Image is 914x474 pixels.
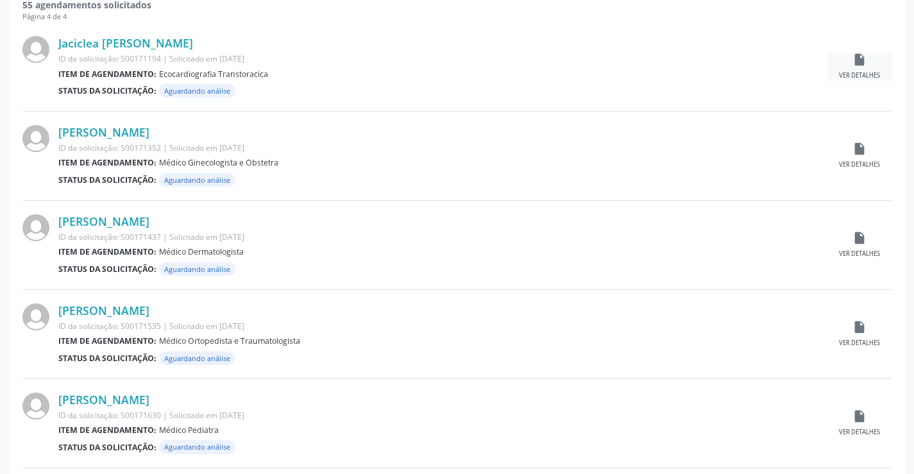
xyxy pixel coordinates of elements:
[22,214,49,241] img: img
[58,53,167,64] span: ID da solicitação: S00171194 |
[58,335,157,346] b: Item de agendamento:
[169,321,244,332] span: Solicitado em [DATE]
[58,246,157,257] b: Item de agendamento:
[852,320,867,334] i: insert_drive_file
[159,440,235,453] span: Aguardando análise
[58,214,149,228] a: [PERSON_NAME]
[839,160,880,169] div: Ver detalhes
[22,36,49,63] img: img
[159,157,278,168] span: Médico Ginecologista e Obstetra
[22,125,49,152] img: img
[169,232,244,242] span: Solicitado em [DATE]
[839,250,880,258] div: Ver detalhes
[852,142,867,156] i: insert_drive_file
[22,393,49,419] img: img
[159,335,300,346] span: Médico Ortopedista e Traumatologista
[159,84,235,97] span: Aguardando análise
[58,303,149,317] a: [PERSON_NAME]
[159,262,235,276] span: Aguardando análise
[58,36,193,50] a: Jaciclea [PERSON_NAME]
[58,125,149,139] a: [PERSON_NAME]
[852,231,867,245] i: insert_drive_file
[58,69,157,80] b: Item de agendamento:
[852,409,867,423] i: insert_drive_file
[58,410,167,421] span: ID da solicitação: S00171630 |
[58,157,157,168] b: Item de agendamento:
[159,69,268,80] span: Ecocardiografia Transtoracica
[58,393,149,407] a: [PERSON_NAME]
[58,321,167,332] span: ID da solicitação: S00171535 |
[169,53,244,64] span: Solicitado em [DATE]
[58,353,157,364] b: Status da solicitação:
[58,264,157,275] b: Status da solicitação:
[58,442,157,453] b: Status da solicitação:
[169,410,244,421] span: Solicitado em [DATE]
[58,85,157,96] b: Status da solicitação:
[58,425,157,436] b: Item de agendamento:
[839,339,880,348] div: Ver detalhes
[159,173,235,187] span: Aguardando análise
[839,428,880,437] div: Ver detalhes
[169,142,244,153] span: Solicitado em [DATE]
[22,303,49,330] img: img
[159,425,219,436] span: Médico Pediatra
[839,71,880,80] div: Ver detalhes
[58,174,157,185] b: Status da solicitação:
[852,53,867,67] i: insert_drive_file
[58,232,167,242] span: ID da solicitação: S00171437 |
[58,142,167,153] span: ID da solicitação: S00171352 |
[159,351,235,365] span: Aguardando análise
[159,246,244,257] span: Médico Dermatologista
[22,12,892,22] div: Página 4 de 4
